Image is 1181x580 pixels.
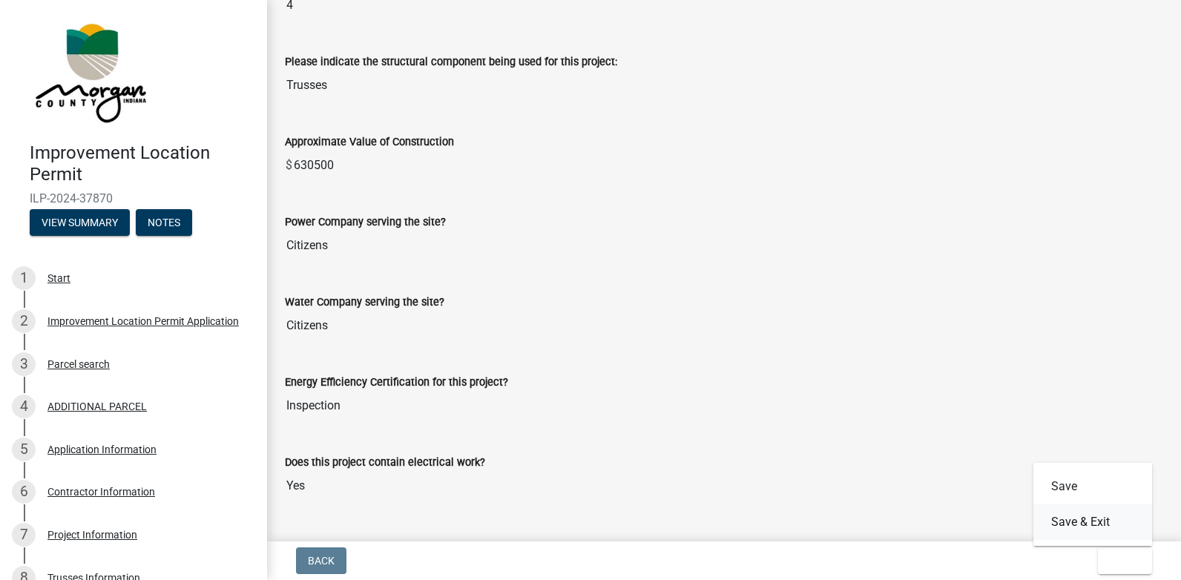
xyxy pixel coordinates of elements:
[285,57,617,67] label: Please indicate the structural component being used for this project:
[285,458,485,468] label: Does this project contain electrical work?
[12,438,36,461] div: 5
[12,395,36,418] div: 4
[47,401,147,412] div: ADDITIONAL PARCEL
[1110,555,1131,567] span: Exit
[285,378,508,388] label: Energy Efficiency Certification for this project?
[285,151,293,180] span: $
[12,480,36,504] div: 6
[1033,469,1152,504] button: Save
[30,16,149,127] img: Morgan County, Indiana
[30,217,130,229] wm-modal-confirm: Summary
[285,297,444,308] label: Water Company serving the site?
[30,191,237,205] span: ILP-2024-37870
[285,217,446,228] label: Power Company serving the site?
[12,523,36,547] div: 7
[1033,463,1152,546] div: Exit
[285,137,454,148] label: Approximate Value of Construction
[308,555,335,567] span: Back
[1098,547,1152,574] button: Exit
[136,209,192,236] button: Notes
[12,309,36,333] div: 2
[136,217,192,229] wm-modal-confirm: Notes
[1033,504,1152,540] button: Save & Exit
[12,266,36,290] div: 1
[47,487,155,497] div: Contractor Information
[47,444,157,455] div: Application Information
[30,142,255,185] h4: Improvement Location Permit
[47,273,70,283] div: Start
[47,530,137,540] div: Project Information
[12,352,36,376] div: 3
[30,209,130,236] button: View Summary
[47,359,110,369] div: Parcel search
[296,547,346,574] button: Back
[47,316,239,326] div: Improvement Location Permit Application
